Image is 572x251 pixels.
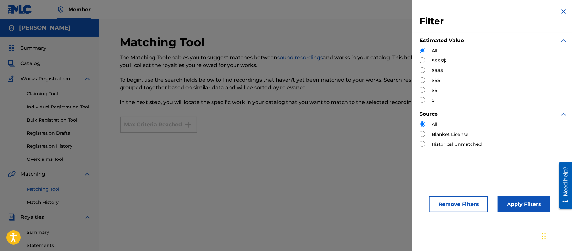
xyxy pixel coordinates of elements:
[120,114,551,158] form: Search Form
[432,57,446,64] label: $$$$$
[8,213,15,221] img: Royalties
[554,159,572,211] iframe: Resource Center
[8,24,15,32] img: Accounts
[84,75,91,83] img: expand
[8,5,32,14] img: MLC Logo
[560,8,568,15] img: close
[432,141,482,148] label: Historical Unmatched
[27,91,91,97] a: Claiming Tool
[8,170,16,178] img: Matching
[27,143,91,150] a: Registration History
[420,111,438,117] strong: Source
[27,199,91,206] a: Match History
[27,186,91,193] a: Matching Tool
[8,60,15,67] img: Catalog
[57,6,64,13] img: Top Rightsholder
[8,44,46,52] a: SummarySummary
[27,229,91,236] a: Summary
[68,6,91,13] span: Member
[420,37,464,43] strong: Estimated Value
[20,213,44,221] span: Royalties
[540,220,572,251] iframe: Chat Widget
[432,87,437,94] label: $$
[20,170,45,178] span: Matching
[27,117,91,123] a: Bulk Registration Tool
[542,227,546,246] div: Drag
[19,24,71,32] h5: CHRISTOPHER MOON
[120,76,452,92] p: To begin, use the search fields below to find recordings that haven't yet been matched to your wo...
[27,130,91,137] a: Registration Drafts
[27,104,91,110] a: Individual Registration Tool
[27,242,91,249] a: Statements
[84,170,91,178] img: expand
[420,16,568,27] h3: Filter
[432,121,437,128] label: All
[20,60,41,67] span: Catalog
[120,54,452,69] p: The Matching Tool enables you to suggest matches between and works in your catalog. This helps en...
[84,213,91,221] img: expand
[429,196,488,212] button: Remove Filters
[432,67,443,74] label: $$$$
[432,131,469,138] label: Blanket License
[278,55,323,61] a: sound recordings
[8,60,41,67] a: CatalogCatalog
[20,44,46,52] span: Summary
[8,44,15,52] img: Summary
[27,156,91,163] a: Overclaims Tool
[432,77,440,84] label: $$$
[498,196,550,212] button: Apply Filters
[20,75,70,83] span: Works Registration
[560,110,568,118] img: expand
[120,35,208,49] h2: Matching Tool
[120,99,452,106] p: In the next step, you will locate the specific work in your catalog that you want to match to the...
[560,37,568,44] img: expand
[432,48,437,54] label: All
[8,75,16,83] img: Works Registration
[432,97,435,104] label: $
